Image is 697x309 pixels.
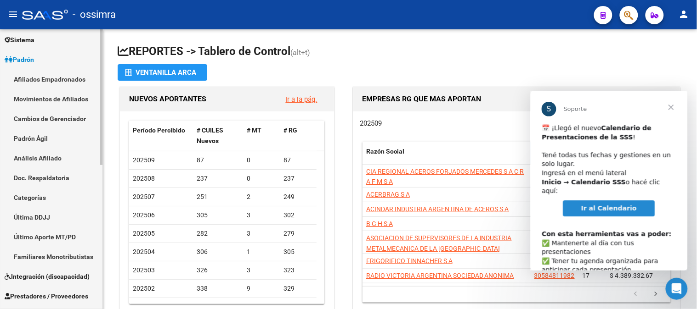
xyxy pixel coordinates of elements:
div: 237 [283,173,313,184]
div: 0 [247,173,276,184]
span: 202507 [133,193,155,200]
div: 326 [197,265,239,276]
div: 338 [197,283,239,294]
span: NUEVOS APORTANTES [129,94,206,103]
div: 305 [283,247,313,257]
button: Ir a la pág. [278,91,325,108]
span: Prestadores / Proveedores [5,291,88,301]
div: 2 [247,192,276,202]
span: # MT [247,127,261,134]
span: RADIO VICTORIA ARGENTINA SOCIEDAD ANONIMA [366,272,514,279]
span: 202503 [133,266,155,274]
div: 3 [247,265,276,276]
span: ASOCIACION DE SUPERVISORES DE LA INDUSTRIA METALMECANICA DE LA [GEOGRAPHIC_DATA] [366,234,512,252]
a: Ir a la pág. [286,95,317,104]
span: EMPRESAS RG QUE MAS APORTAN [363,94,482,103]
div: 3 [247,210,276,221]
div: 0 [247,155,276,166]
span: B G H S A [366,220,393,227]
div: 237 [197,173,239,184]
a: go to previous page [627,289,645,299]
div: ​✅ Mantenerte al día con tus presentaciones ✅ Tener tu agenda organizada para anticipar cada pres... [11,130,146,247]
span: 202505 [133,230,155,237]
iframe: Intercom live chat [666,278,688,300]
div: 9 [247,283,276,294]
div: 87 [197,155,239,166]
h1: REPORTES -> Tablero de Control [118,44,682,60]
span: ACERBRAG S A [366,191,410,198]
span: ACINDAR INDUSTRIA ARGENTINA DE ACEROS S A [366,205,509,213]
datatable-header-cell: Período Percibido [129,121,193,151]
div: 302 [283,210,313,221]
div: 87 [283,155,313,166]
datatable-header-cell: # RG [280,121,317,151]
span: # RG [283,127,297,134]
span: 202509 [360,119,382,127]
div: 249 [283,192,313,202]
div: 3 [247,228,276,239]
mat-icon: menu [7,9,18,20]
span: Integración (discapacidad) [5,271,90,281]
button: Ventanilla ARCA [118,64,207,81]
span: Período Percibido [133,127,185,134]
span: FRIGORIFICO TINNACHER S A [366,257,453,265]
b: Con esta herramientas vas a poder: [11,139,141,147]
span: 202504 [133,248,155,255]
datatable-header-cell: # MT [243,121,280,151]
div: 323 [283,265,313,276]
span: 202502 [133,285,155,292]
span: - ossimra [73,5,116,25]
span: $ 4.389.332,67 [610,272,653,279]
div: 305 [197,210,239,221]
span: 30584811982 [534,272,575,279]
div: 279 [283,228,313,239]
span: 17 [583,272,590,279]
div: 282 [197,228,239,239]
div: 306 [197,247,239,257]
span: (alt+t) [290,48,310,57]
span: Padrón [5,55,34,65]
div: 1 [247,247,276,257]
span: # CUILES Nuevos [197,127,223,144]
div: 251 [197,192,239,202]
datatable-header-cell: # CUILES Nuevos [193,121,243,151]
a: go to next page [647,289,665,299]
datatable-header-cell: Razón Social [363,142,531,172]
mat-icon: person [679,9,690,20]
div: 329 [283,283,313,294]
span: 202508 [133,175,155,182]
span: CIA REGIONAL ACEROS FORJADOS MERCEDES S A C R A F M S A [366,168,524,186]
iframe: Intercom live chat mensaje [531,91,688,270]
span: Sistema [5,35,34,45]
span: 202509 [133,156,155,164]
span: Razón Social [366,148,404,155]
div: Ventanilla ARCA [125,64,200,81]
span: 202506 [133,211,155,219]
